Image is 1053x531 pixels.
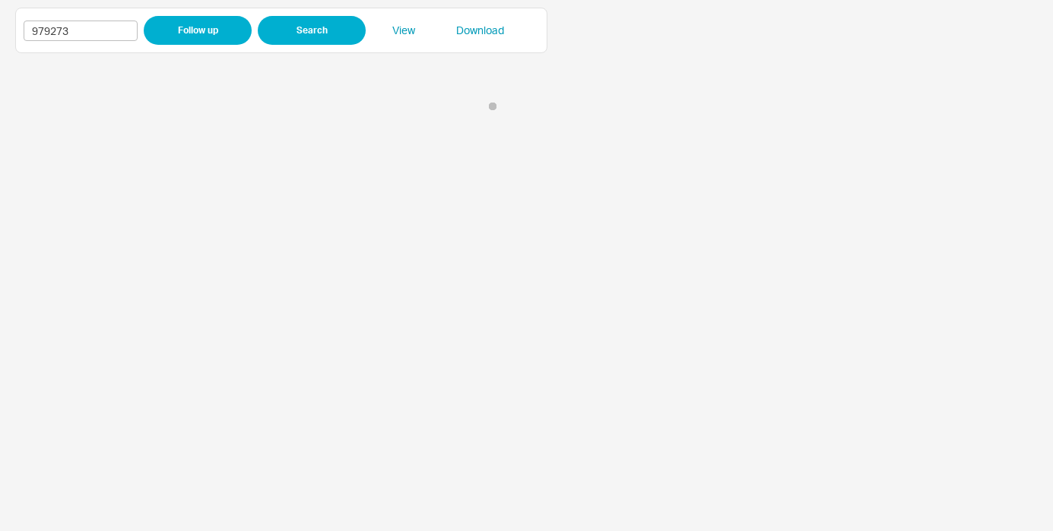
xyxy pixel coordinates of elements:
a: Download [442,23,518,38]
button: Follow up [144,16,252,45]
a: View [366,23,442,38]
span: Follow up [178,21,218,40]
iframe: PO Follow up [15,118,1038,531]
span: Search [297,21,328,40]
input: Enter PO Number [24,21,138,41]
button: Search [258,16,366,45]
